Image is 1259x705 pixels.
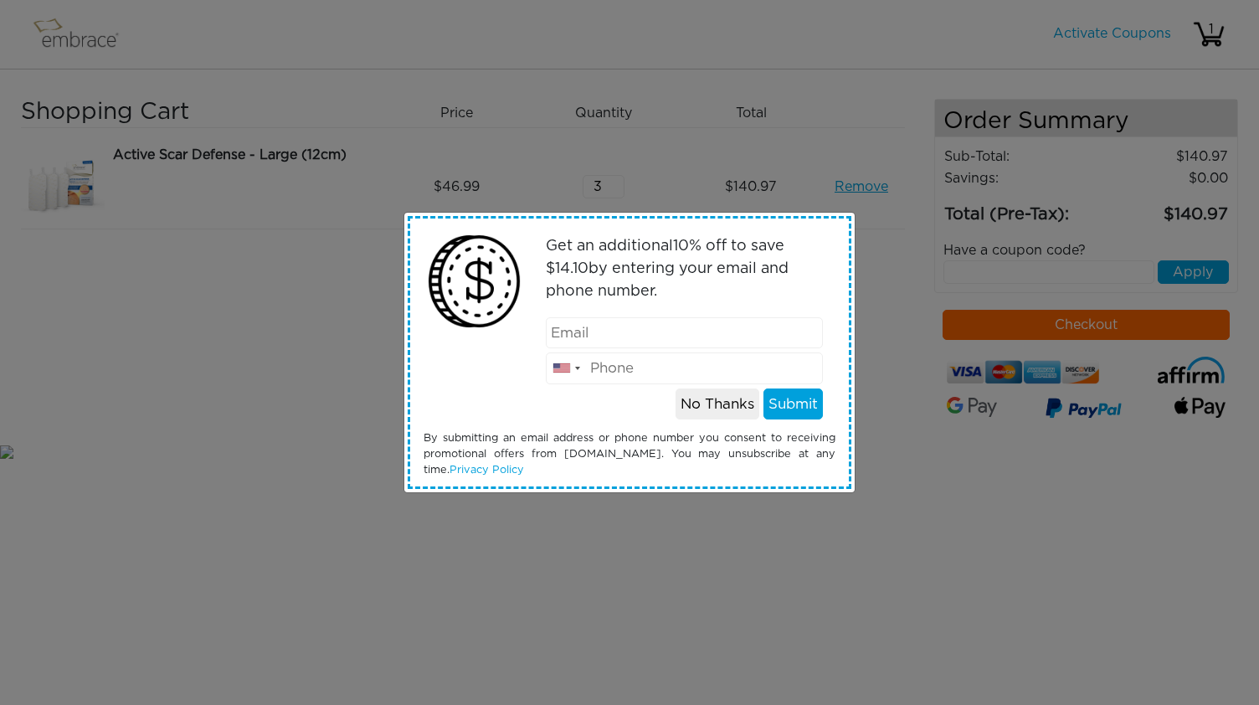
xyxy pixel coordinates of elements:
[763,389,823,420] button: Submit
[676,389,759,420] button: No Thanks
[546,317,824,349] input: Email
[450,465,524,476] a: Privacy Policy
[673,239,689,254] span: 10
[547,353,585,383] div: United States: +1
[411,430,848,479] div: By submitting an email address or phone number you consent to receiving promotional offers from [...
[546,352,824,384] input: Phone
[555,261,588,276] span: 14.10
[546,235,824,303] p: Get an additional % off to save $ by entering your email and phone number.
[419,227,529,337] img: money2.png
